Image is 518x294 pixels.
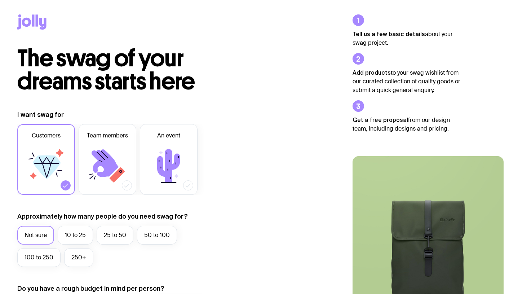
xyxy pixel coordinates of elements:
label: 250+ [64,248,93,267]
span: Team members [87,131,128,140]
label: I want swag for [17,110,64,119]
strong: Add products [353,69,391,76]
p: about your swag project. [353,30,461,47]
span: The swag of your dreams starts here [17,44,195,96]
label: 25 to 50 [97,226,133,245]
p: from our design team, including designs and pricing. [353,115,461,133]
label: 100 to 250 [17,248,61,267]
strong: Get a free proposal [353,117,408,123]
label: 10 to 25 [58,226,93,245]
span: Customers [32,131,61,140]
label: Do you have a rough budget in mind per person? [17,284,164,293]
strong: Tell us a few basic details [353,31,425,37]
label: 50 to 100 [137,226,177,245]
p: to your swag wishlist from our curated collection of quality goods or submit a quick general enqu... [353,68,461,95]
label: Not sure [17,226,54,245]
span: An event [157,131,180,140]
label: Approximately how many people do you need swag for? [17,212,188,221]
